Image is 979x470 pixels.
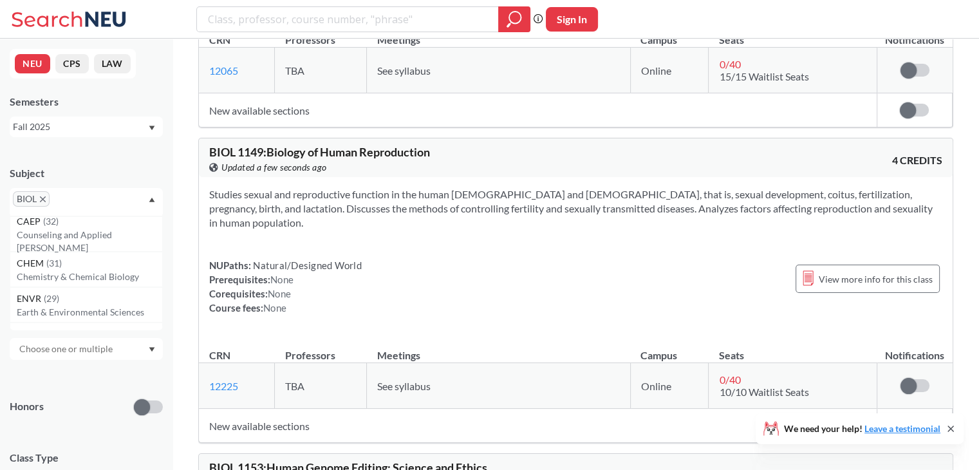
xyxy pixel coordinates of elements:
a: 12065 [209,64,238,77]
td: Online [630,48,709,93]
svg: Dropdown arrow [149,197,155,202]
div: CRN [209,33,230,47]
td: TBA [275,363,367,409]
td: New available sections [199,409,877,443]
p: Honors [10,399,44,414]
span: See syllabus [377,64,431,77]
span: ( 32 ) [43,216,59,227]
span: 0 / 40 [719,373,740,386]
span: ENVR [17,292,44,306]
span: Natural/Designed World [251,259,362,271]
button: CPS [55,54,89,73]
div: magnifying glass [498,6,530,32]
button: Sign In [546,7,598,32]
span: 10/10 Waitlist Seats [719,386,808,398]
p: Counseling and Applied [PERSON_NAME] [17,229,162,254]
p: Earth & Environmental Sciences [17,306,162,319]
span: HIST [17,327,39,341]
span: None [263,302,286,314]
span: None [270,274,294,285]
svg: Dropdown arrow [149,347,155,352]
p: Chemistry & Chemical Biology [17,270,162,283]
input: Class, professor, course number, "phrase" [207,8,489,30]
div: Fall 2025 [13,120,147,134]
button: NEU [15,54,50,73]
span: CHEM [17,256,46,270]
svg: Dropdown arrow [149,126,155,131]
div: Dropdown arrow [10,338,163,360]
div: NUPaths: Prerequisites: Corequisites: Course fees: [209,258,362,315]
svg: X to remove pill [40,196,46,202]
section: Studies sexual and reproductive function in the human [DEMOGRAPHIC_DATA] and [DEMOGRAPHIC_DATA], ... [209,187,942,230]
span: 0 / 40 [719,58,740,70]
div: Semesters [10,95,163,109]
span: ( 31 ) [46,258,62,268]
th: Meetings [367,335,631,363]
div: BIOLX to remove pillDropdown arrowCOMM(41)Communication StudiesPHYS(39)PhysicsECON(38)EconomicsCI... [10,188,163,214]
span: See syllabus [377,380,431,392]
span: We need your help! [784,424,940,433]
td: New available sections [199,93,877,127]
span: BIOLX to remove pill [13,191,50,207]
th: Professors [275,335,367,363]
span: 4 CREDITS [892,153,942,167]
span: BIOL 1149 : Biology of Human Reproduction [209,145,430,159]
span: ( 29 ) [39,328,54,339]
span: Class Type [10,451,163,465]
td: TBA [275,48,367,93]
span: View more info for this class [819,271,933,287]
div: CRN [209,348,230,362]
svg: magnifying glass [507,10,522,28]
span: Updated a few seconds ago [221,160,327,174]
th: Seats [709,335,877,363]
span: None [268,288,291,299]
span: ( 29 ) [44,293,59,304]
a: Leave a testimonial [864,423,940,434]
span: CAEP [17,214,43,229]
div: Subject [10,166,163,180]
span: 15/15 Waitlist Seats [719,70,808,82]
div: Fall 2025Dropdown arrow [10,117,163,137]
button: LAW [94,54,131,73]
th: Notifications [877,335,952,363]
input: Choose one or multiple [13,341,121,357]
td: Online [630,363,709,409]
th: Campus [630,335,709,363]
a: 12225 [209,380,238,392]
